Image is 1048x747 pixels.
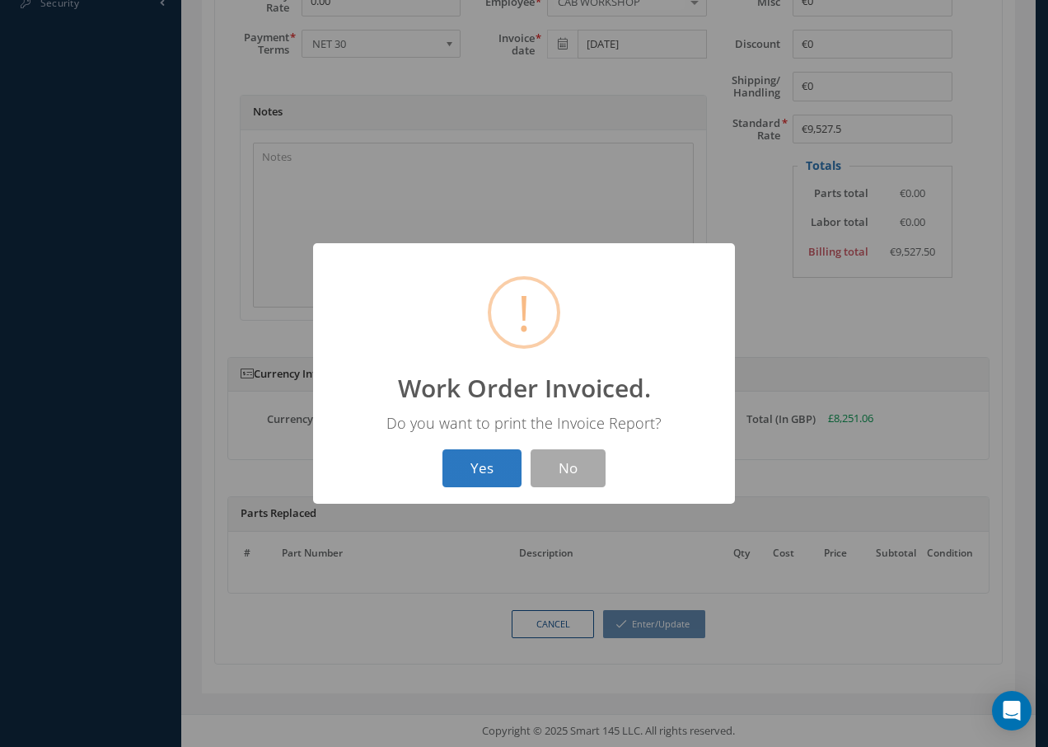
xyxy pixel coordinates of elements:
[442,449,522,488] button: Yes
[517,280,531,345] span: !
[992,691,1032,731] div: Open Intercom Messenger
[398,373,651,403] h2: Work Order Invoiced.
[330,413,718,433] div: Do you want to print the Invoice Report?
[531,449,606,488] button: No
